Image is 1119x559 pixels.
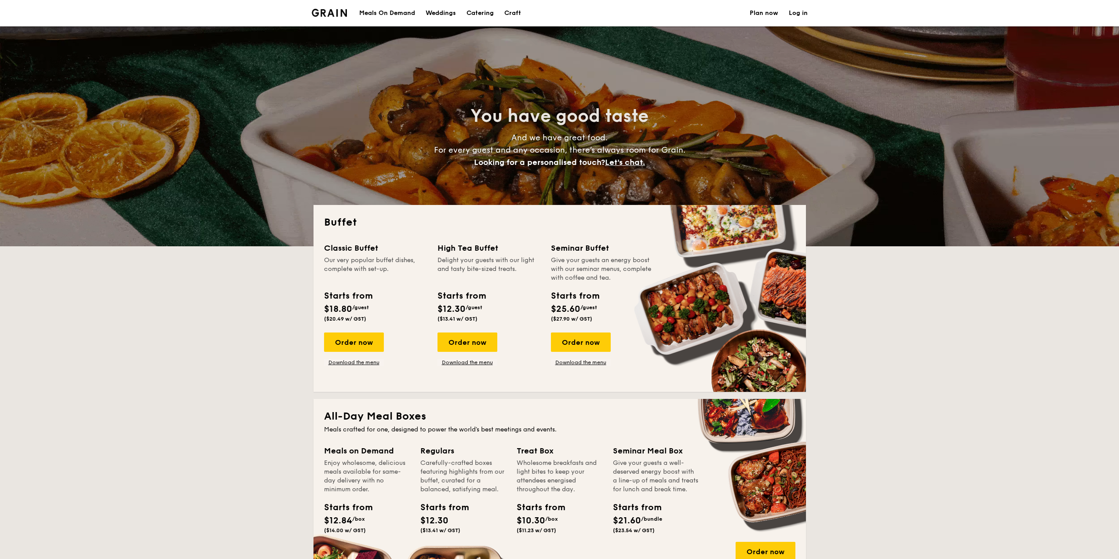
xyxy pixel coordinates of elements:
span: /guest [580,304,597,311]
a: Logotype [312,9,347,17]
span: $21.60 [613,515,641,526]
div: Seminar Buffet [551,242,654,254]
div: Wholesome breakfasts and light bites to keep your attendees energised throughout the day. [517,459,602,494]
span: $10.30 [517,515,545,526]
div: Classic Buffet [324,242,427,254]
h2: All-Day Meal Boxes [324,409,795,424]
span: ($14.00 w/ GST) [324,527,366,533]
span: And we have great food. For every guest and any occasion, there’s always room for Grain. [434,133,685,167]
h2: Buffet [324,216,795,230]
span: Looking for a personalised touch? [474,157,605,167]
span: $25.60 [551,304,580,314]
span: ($11.23 w/ GST) [517,527,556,533]
span: $12.30 [437,304,466,314]
span: ($27.90 w/ GST) [551,316,592,322]
div: Starts from [437,289,485,303]
span: Let's chat. [605,157,645,167]
div: Starts from [517,501,556,514]
div: Starts from [551,289,599,303]
div: Delight your guests with our light and tasty bite-sized treats. [437,256,540,282]
div: Starts from [324,501,364,514]
span: /bundle [641,516,662,522]
a: Download the menu [437,359,497,366]
div: Regulars [420,445,506,457]
div: Our very popular buffet dishes, complete with set-up. [324,256,427,282]
span: You have good taste [470,106,649,127]
div: Seminar Meal Box [613,445,699,457]
span: /box [352,516,365,522]
div: High Tea Buffet [437,242,540,254]
span: /box [545,516,558,522]
div: Order now [324,332,384,352]
span: ($13.41 w/ GST) [420,527,460,533]
span: $12.84 [324,515,352,526]
div: Carefully-crafted boxes featuring highlights from our buffet, curated for a balanced, satisfying ... [420,459,506,494]
a: Download the menu [551,359,611,366]
span: $12.30 [420,515,448,526]
div: Give your guests an energy boost with our seminar menus, complete with coffee and tea. [551,256,654,282]
img: Grain [312,9,347,17]
div: Meals on Demand [324,445,410,457]
div: Starts from [420,501,460,514]
span: ($20.49 w/ GST) [324,316,366,322]
div: Enjoy wholesome, delicious meals available for same-day delivery with no minimum order. [324,459,410,494]
div: Give your guests a well-deserved energy boost with a line-up of meals and treats for lunch and br... [613,459,699,494]
div: Meals crafted for one, designed to power the world's best meetings and events. [324,425,795,434]
div: Starts from [324,289,372,303]
div: Order now [551,332,611,352]
div: Starts from [613,501,652,514]
a: Download the menu [324,359,384,366]
div: Order now [437,332,497,352]
span: /guest [352,304,369,311]
span: $18.80 [324,304,352,314]
span: ($23.54 w/ GST) [613,527,655,533]
span: ($13.41 w/ GST) [437,316,477,322]
div: Treat Box [517,445,602,457]
span: /guest [466,304,482,311]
